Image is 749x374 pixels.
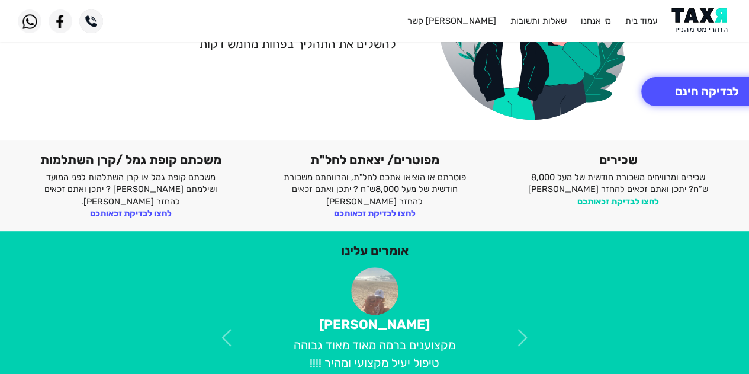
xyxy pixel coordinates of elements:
[201,243,549,258] h2: אומרים עלינו
[333,208,415,219] a: לחצו לבדיקת זכאותכם
[282,171,467,207] p: פוטרתם או הוציאו אתכם לחל"ת, והרווחתם משכורת חודשית של מעל 8,000ש”ח ? יתכן ואתם זכאים להחזר [PERS...
[671,8,731,34] img: Logo
[90,208,172,219] a: לחצו לבדיקת זכאותכם
[253,337,496,353] p: מקצוענים ברמה מאוד מאוד גבוהה
[625,15,657,26] a: עמוד בית
[79,9,103,33] img: Phone
[18,9,41,33] img: WhatsApp
[577,196,659,207] a: לחצו לבדיקת זכאותכם
[581,15,610,26] a: מי אנחנו
[510,15,567,26] a: שאלות ותשובות
[262,152,488,167] h2: מפוטרים/ יצאתם לחל"ת
[407,15,496,26] a: [PERSON_NAME] קשר
[526,171,711,196] p: שכירים ומרוויחים משכורת חודשית של מעל 8,000 ש”ח? יתכן ואתם זכאים להחזר [PERSON_NAME]
[49,9,72,33] img: Facebook
[253,354,496,371] p: טיפול יעיל מקצועי ומהיר !!!!
[18,152,244,167] h2: משכתם קופת גמל /קרן השתלמות
[38,171,223,207] p: משכתם קופת גמל או קרן השתלמות לפני המועד ושילמתם [PERSON_NAME] ? יתכן ואתם זכאים להחזר [PERSON_NA...
[505,152,731,167] h2: שכירים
